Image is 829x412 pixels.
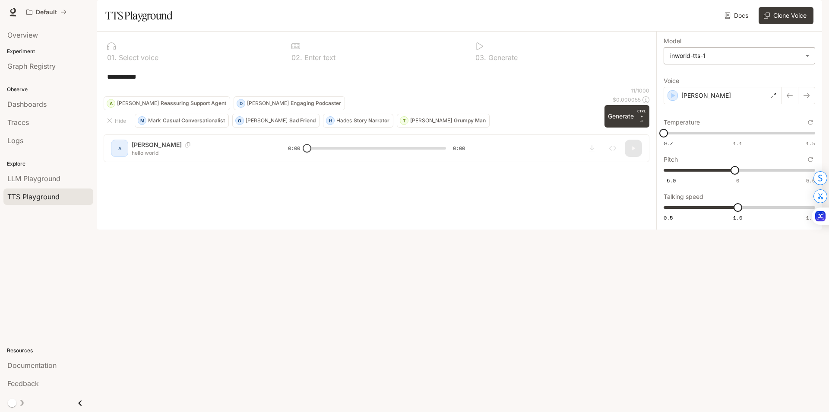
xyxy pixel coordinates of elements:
div: T [400,114,408,128]
p: 0 3 . [475,54,486,61]
button: D[PERSON_NAME]Engaging Podcaster [234,96,345,110]
button: GenerateCTRL +⏎ [604,105,649,128]
p: $ 0.000055 [613,96,641,103]
button: All workspaces [22,3,70,21]
p: Select voice [117,54,158,61]
div: H [326,114,334,128]
button: O[PERSON_NAME]Sad Friend [232,114,320,128]
p: Enter text [302,54,335,61]
a: Docs [723,7,752,24]
p: Engaging Podcaster [291,101,341,106]
p: Model [664,38,681,44]
p: Voice [664,78,679,84]
button: MMarkCasual Conversationalist [135,114,229,128]
p: 0 2 . [291,54,302,61]
p: [PERSON_NAME] [410,118,452,123]
div: M [138,114,146,128]
p: ⏎ [637,109,646,124]
button: T[PERSON_NAME]Grumpy Man [397,114,490,128]
p: Sad Friend [289,118,316,123]
button: Reset to default [806,118,815,127]
p: [PERSON_NAME] [681,91,731,100]
span: 0.5 [664,214,673,221]
p: 11 / 1000 [631,87,649,94]
span: 1.5 [806,214,815,221]
p: Hades [336,118,352,123]
p: Talking speed [664,194,703,200]
span: 5.0 [806,177,815,184]
div: D [237,96,245,110]
p: Mark [148,118,161,123]
p: Generate [486,54,518,61]
span: 0 [736,177,739,184]
button: A[PERSON_NAME]Reassuring Support Agent [104,96,230,110]
p: 0 1 . [107,54,117,61]
p: Grumpy Man [454,118,486,123]
span: 1.5 [806,140,815,147]
div: A [107,96,115,110]
p: Casual Conversationalist [163,118,225,123]
button: Clone Voice [759,7,813,24]
div: O [236,114,244,128]
p: Reassuring Support Agent [161,101,226,106]
button: Hide [104,114,131,128]
button: HHadesStory Narrator [323,114,393,128]
button: Reset to default [806,155,815,164]
span: 1.0 [733,214,742,221]
span: 0.7 [664,140,673,147]
p: CTRL + [637,109,646,119]
p: Pitch [664,156,678,163]
span: 1.1 [733,140,742,147]
p: Temperature [664,119,700,125]
div: inworld-tts-1 [670,51,801,60]
span: -5.0 [664,177,676,184]
h1: TTS Playground [105,7,172,24]
p: [PERSON_NAME] [247,101,289,106]
p: Default [36,9,57,16]
div: inworld-tts-1 [664,48,815,64]
p: Story Narrator [354,118,389,123]
p: [PERSON_NAME] [246,118,288,123]
p: [PERSON_NAME] [117,101,159,106]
